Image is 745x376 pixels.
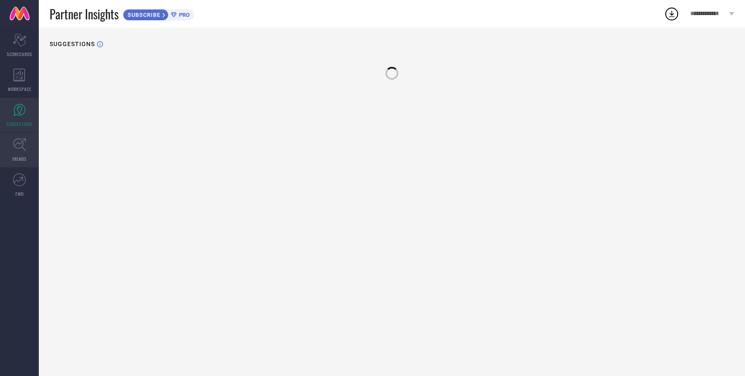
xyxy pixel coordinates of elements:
span: SUGGESTIONS [6,121,33,127]
span: Partner Insights [50,5,119,23]
span: WORKSPACE [8,86,31,92]
span: PRO [177,12,190,18]
span: FWD [16,191,24,197]
span: TRENDS [12,156,27,162]
h1: SUGGESTIONS [50,41,95,47]
span: SUBSCRIBE [123,12,163,18]
span: SCORECARDS [7,51,32,57]
div: Open download list [664,6,679,22]
a: SUBSCRIBEPRO [123,7,194,21]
